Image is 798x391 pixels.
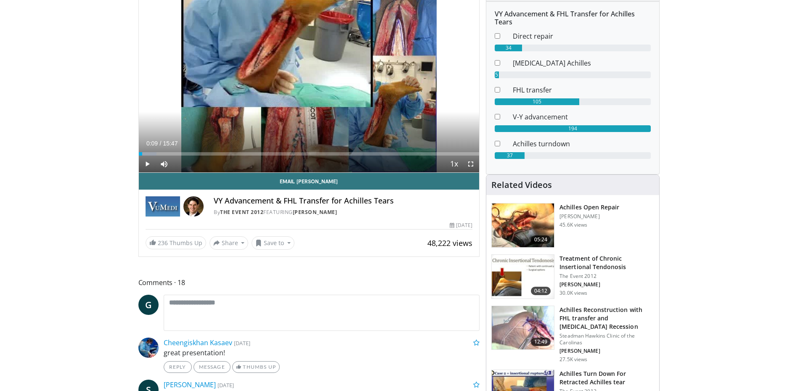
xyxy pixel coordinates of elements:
[559,306,654,331] h3: Achilles Reconstruction with FHL transfer and [MEDICAL_DATA] Recession
[158,239,168,247] span: 236
[462,156,479,172] button: Fullscreen
[559,356,587,363] p: 27.5K views
[492,255,554,299] img: O0cEsGv5RdudyPNn4xMDoxOmtxOwKG7D_1.150x105_q85_crop-smart_upscale.jpg
[146,236,206,249] a: 236 Thumbs Up
[138,338,159,358] img: Avatar
[495,152,525,159] div: 37
[146,140,158,147] span: 0:09
[252,236,294,250] button: Save to
[293,209,337,216] a: [PERSON_NAME]
[232,361,280,373] a: Thumbs Up
[506,85,657,95] dd: FHL transfer
[214,196,472,206] h4: VY Advancement & FHL Transfer for Achilles Tears
[209,236,249,250] button: Share
[506,31,657,41] dd: Direct repair
[160,140,162,147] span: /
[531,338,551,346] span: 12:49
[495,45,522,51] div: 34
[559,281,654,288] p: [PERSON_NAME]
[559,333,654,346] p: Steadman Hawkins Clinic of the Carolinas
[559,254,654,271] h3: Treatment of Chronic Insertional Tendonosis
[495,98,579,105] div: 105
[492,203,554,247] img: Achilles_open_repai_100011708_1.jpg.150x105_q85_crop-smart_upscale.jpg
[164,338,232,347] a: Cheengiskhan Kasaev
[559,203,619,211] h3: Achilles Open Repair
[183,196,204,217] img: Avatar
[506,112,657,122] dd: V-Y advancement
[156,156,172,172] button: Mute
[495,10,651,26] h6: VY Advancement & FHL Transfer for Achilles Tears
[194,361,231,373] a: Message
[495,71,499,78] div: 5
[214,209,472,216] div: By FEATURING
[138,277,480,288] span: Comments 18
[531,235,551,244] span: 05:24
[506,58,657,68] dd: [MEDICAL_DATA] Achilles
[234,339,250,347] small: [DATE]
[164,348,480,358] p: great presentation!
[559,348,654,354] p: [PERSON_NAME]
[163,140,178,147] span: 15:47
[491,203,654,248] a: 05:24 Achilles Open Repair [PERSON_NAME] 45.6K views
[139,156,156,172] button: Play
[492,306,554,350] img: ASqSTwfBDudlPt2X4xMDoxOjA4MTsiGN.150x105_q85_crop-smart_upscale.jpg
[164,361,192,373] a: Reply
[220,209,263,216] a: The Event 2012
[559,222,587,228] p: 45.6K views
[146,196,180,217] img: The Event 2012
[559,213,619,220] p: [PERSON_NAME]
[559,273,654,280] p: The Event 2012
[531,287,551,295] span: 04:12
[506,139,657,149] dd: Achilles turndown
[495,125,651,132] div: 194
[138,295,159,315] a: G
[450,222,472,229] div: [DATE]
[217,381,234,389] small: [DATE]
[559,290,587,296] p: 30.0K views
[491,306,654,363] a: 12:49 Achilles Reconstruction with FHL transfer and [MEDICAL_DATA] Recession Steadman Hawkins Cli...
[427,238,472,248] span: 48,222 views
[164,380,216,389] a: [PERSON_NAME]
[491,180,552,190] h4: Related Videos
[559,370,654,386] h3: Achilles Turn Down For Retracted Achilles tear
[139,152,480,156] div: Progress Bar
[445,156,462,172] button: Playback Rate
[139,173,480,190] a: Email [PERSON_NAME]
[491,254,654,299] a: 04:12 Treatment of Chronic Insertional Tendonosis The Event 2012 [PERSON_NAME] 30.0K views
